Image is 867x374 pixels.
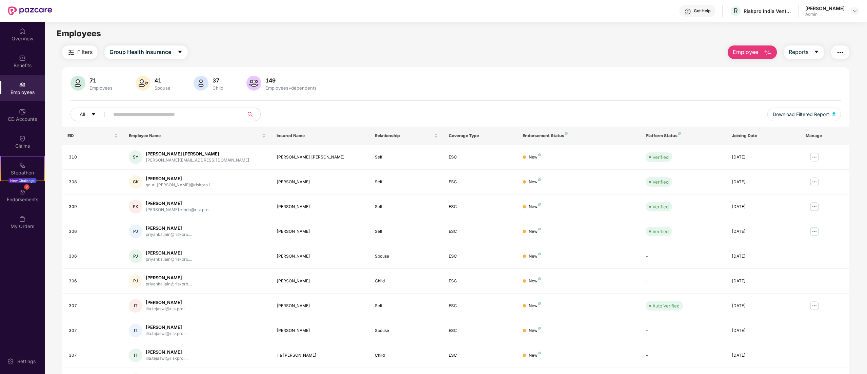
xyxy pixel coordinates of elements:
[146,349,188,355] div: [PERSON_NAME]
[732,204,795,210] div: [DATE]
[277,352,364,359] div: Illa [PERSON_NAME]
[129,349,142,362] div: IT
[538,178,541,181] img: svg+xml;base64,PHN2ZyB4bWxucz0iaHR0cDovL3d3dy53My5vcmcvMjAwMC9zdmciIHdpZHRoPSI4IiBoZWlnaHQ9IjgiIH...
[129,225,142,238] div: PJ
[244,112,257,117] span: search
[449,278,512,284] div: ESC
[809,226,820,237] img: manageButton
[277,303,364,309] div: [PERSON_NAME]
[69,179,118,185] div: 308
[70,108,112,121] button: Allcaret-down
[640,269,726,294] td: -
[538,327,541,330] img: svg+xml;base64,PHN2ZyB4bWxucz0iaHR0cDovL3d3dy53My5vcmcvMjAwMC9zdmciIHdpZHRoPSI4IiBoZWlnaHQ9IjgiIH...
[652,302,680,309] div: Auto Verified
[375,228,438,235] div: Self
[91,112,96,117] span: caret-down
[640,318,726,343] td: -
[375,204,438,210] div: Self
[784,45,824,59] button: Reportscaret-down
[732,328,795,334] div: [DATE]
[146,207,213,213] div: [PERSON_NAME].kindo@riskpro....
[375,133,433,138] span: Relationship
[277,328,364,334] div: [PERSON_NAME]
[146,175,213,182] div: [PERSON_NAME]
[277,154,364,161] div: [PERSON_NAME] [PERSON_NAME]
[732,278,795,284] div: [DATE]
[809,201,820,212] img: manageButton
[805,12,845,17] div: Admin
[264,77,318,84] div: 149
[449,228,512,235] div: ESC
[177,49,183,55] span: caret-down
[69,278,118,284] div: 306
[523,133,635,138] div: Endorsement Status
[809,176,820,187] img: manageButton
[146,299,188,306] div: [PERSON_NAME]
[814,49,819,55] span: caret-down
[129,299,142,313] div: IT
[123,127,271,145] th: Employee Name
[67,49,75,57] img: svg+xml;base64,PHN2ZyB4bWxucz0iaHR0cDovL3d3dy53My5vcmcvMjAwMC9zdmciIHdpZHRoPSIyNCIgaGVpZ2h0PSIyNC...
[194,76,208,91] img: svg+xml;base64,PHN2ZyB4bWxucz0iaHR0cDovL3d3dy53My5vcmcvMjAwMC9zdmciIHhtbG5zOnhsaW5rPSJodHRwOi8vd3...
[136,76,150,91] img: svg+xml;base64,PHN2ZyB4bWxucz0iaHR0cDovL3d3dy53My5vcmcvMjAwMC9zdmciIHhtbG5zOnhsaW5rPSJodHRwOi8vd3...
[62,45,98,59] button: Filters
[449,352,512,359] div: ESC
[538,203,541,206] img: svg+xml;base64,PHN2ZyB4bWxucz0iaHR0cDovL3d3dy53My5vcmcvMjAwMC9zdmciIHdpZHRoPSI4IiBoZWlnaHQ9IjgiIH...
[277,228,364,235] div: [PERSON_NAME]
[732,154,795,161] div: [DATE]
[77,48,93,56] span: Filters
[529,204,541,210] div: New
[836,49,844,57] img: svg+xml;base64,PHN2ZyB4bWxucz0iaHR0cDovL3d3dy53My5vcmcvMjAwMC9zdmciIHdpZHRoPSIyNCIgaGVpZ2h0PSIyNC...
[146,281,192,287] div: priyanka.jain@riskpro....
[684,8,691,15] img: svg+xml;base64,PHN2ZyBpZD0iSGVscC0zMngzMiIgeG1sbnM9Imh0dHA6Ly93d3cudzMub3JnLzIwMDAvc3ZnIiB3aWR0aD...
[277,204,364,210] div: [PERSON_NAME]
[19,108,26,115] img: svg+xml;base64,PHN2ZyBpZD0iQ0RfQWNjb3VudHMiIGRhdGEtbmFtZT0iQ0QgQWNjb3VudHMiIHhtbG5zPSJodHRwOi8vd3...
[211,85,225,91] div: Child
[69,352,118,359] div: 307
[19,28,26,35] img: svg+xml;base64,PHN2ZyBpZD0iSG9tZSIgeG1sbnM9Imh0dHA6Ly93d3cudzMub3JnLzIwMDAvc3ZnIiB3aWR0aD0iMjAiIG...
[646,133,721,138] div: Platform Status
[69,328,118,334] div: 307
[565,132,568,135] img: svg+xml;base64,PHN2ZyB4bWxucz0iaHR0cDovL3d3dy53My5vcmcvMjAwMC9zdmciIHdpZHRoPSI4IiBoZWlnaHQ9IjgiIH...
[652,228,669,235] div: Verified
[88,77,114,84] div: 71
[538,302,541,305] img: svg+xml;base64,PHN2ZyB4bWxucz0iaHR0cDovL3d3dy53My5vcmcvMjAwMC9zdmciIHdpZHRoPSI4IiBoZWlnaHQ9IjgiIH...
[146,256,192,263] div: priyanka.jain@riskpro....
[375,253,438,260] div: Spouse
[277,253,364,260] div: [PERSON_NAME]
[146,331,188,337] div: illa.tejaswi@riskpro.i...
[449,179,512,185] div: ESC
[449,154,512,161] div: ESC
[764,49,772,57] img: svg+xml;base64,PHN2ZyB4bWxucz0iaHR0cDovL3d3dy53My5vcmcvMjAwMC9zdmciIHhtbG5zOnhsaW5rPSJodHRwOi8vd3...
[369,127,443,145] th: Relationship
[538,153,541,156] img: svg+xml;base64,PHN2ZyB4bWxucz0iaHR0cDovL3d3dy53My5vcmcvMjAwMC9zdmciIHdpZHRoPSI4IiBoZWlnaHQ9IjgiIH...
[375,328,438,334] div: Spouse
[153,77,172,84] div: 41
[19,162,26,169] img: svg+xml;base64,PHN2ZyB4bWxucz0iaHR0cDovL3d3dy53My5vcmcvMjAwMC9zdmciIHdpZHRoPSIyMSIgaGVpZ2h0PSIyMC...
[529,328,541,334] div: New
[733,48,758,56] span: Employee
[733,7,738,15] span: R
[449,204,512,210] div: ESC
[732,303,795,309] div: [DATE]
[62,127,124,145] th: EID
[8,178,37,183] div: New Challenge
[678,132,681,135] img: svg+xml;base64,PHN2ZyB4bWxucz0iaHR0cDovL3d3dy53My5vcmcvMjAwMC9zdmciIHdpZHRoPSI4IiBoZWlnaHQ9IjgiIH...
[69,253,118,260] div: 306
[146,151,249,157] div: [PERSON_NAME] [PERSON_NAME]
[246,76,261,91] img: svg+xml;base64,PHN2ZyB4bWxucz0iaHR0cDovL3d3dy53My5vcmcvMjAwMC9zdmciIHhtbG5zOnhsaW5rPSJodHRwOi8vd3...
[732,228,795,235] div: [DATE]
[375,352,438,359] div: Child
[805,5,845,12] div: [PERSON_NAME]
[375,154,438,161] div: Self
[7,358,14,365] img: svg+xml;base64,PHN2ZyBpZD0iU2V0dGluZy0yMHgyMCIgeG1sbnM9Imh0dHA6Ly93d3cudzMub3JnLzIwMDAvc3ZnIiB3aW...
[529,278,541,284] div: New
[15,358,38,365] div: Settings
[104,45,188,59] button: Group Health Insurancecaret-down
[129,133,261,138] span: Employee Name
[1,169,44,176] div: Stepathon
[529,253,541,260] div: New
[640,244,726,269] td: -
[129,200,142,213] div: PK
[69,154,118,161] div: 310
